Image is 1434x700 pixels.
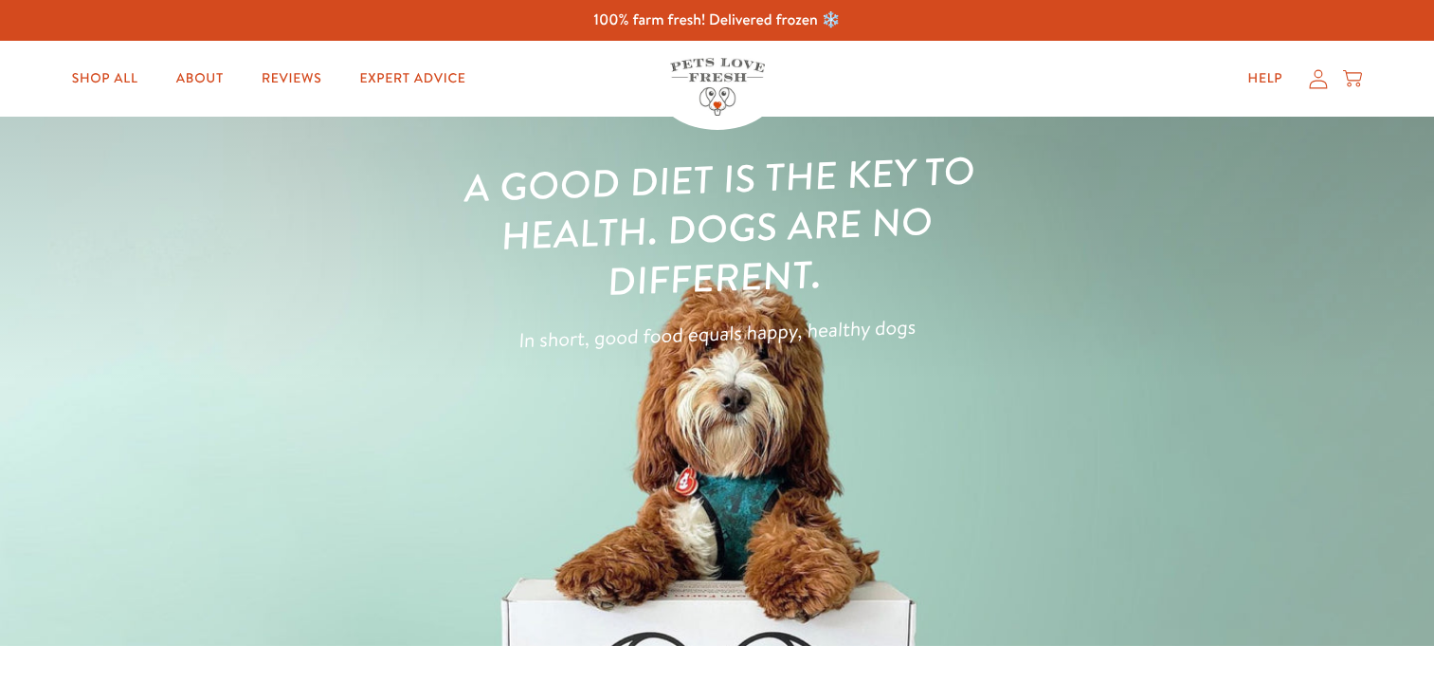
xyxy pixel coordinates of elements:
a: About [161,60,239,98]
a: Help [1233,60,1298,98]
p: In short, good food equals happy, healthy dogs [444,307,991,360]
h1: A good diet is the key to health. Dogs are no different. [440,144,993,311]
a: Shop All [57,60,154,98]
a: Reviews [246,60,336,98]
a: Expert Advice [344,60,481,98]
img: Pets Love Fresh [670,58,765,116]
